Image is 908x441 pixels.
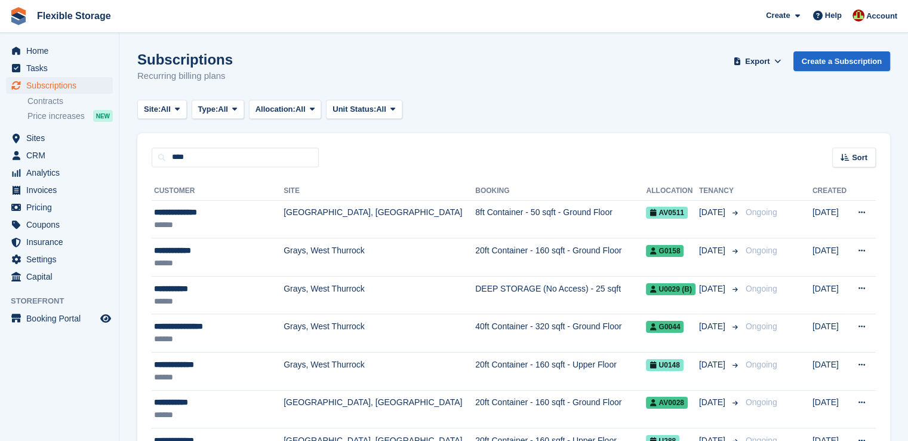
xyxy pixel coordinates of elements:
a: menu [6,268,113,285]
button: Export [731,51,784,71]
span: Ongoing [746,284,777,293]
span: [DATE] [699,396,728,409]
th: Created [812,182,849,201]
a: menu [6,310,113,327]
a: menu [6,147,113,164]
img: David Jones [852,10,864,22]
span: Booking Portal [26,310,98,327]
td: [GEOGRAPHIC_DATA], [GEOGRAPHIC_DATA] [284,200,475,238]
td: DEEP STORAGE (No Access) - 25 sqft [475,276,646,314]
td: [DATE] [812,390,849,428]
td: Grays, West Thurrock [284,314,475,353]
th: Booking [475,182,646,201]
span: Sites [26,130,98,146]
span: [DATE] [699,244,728,257]
th: Tenancy [699,182,741,201]
a: Price increases NEW [27,109,113,122]
td: Grays, West Thurrock [284,276,475,314]
a: menu [6,199,113,216]
a: Contracts [27,96,113,107]
span: G0158 [646,245,684,257]
th: Site [284,182,475,201]
a: menu [6,77,113,94]
span: Export [745,56,770,68]
span: [DATE] [699,359,728,371]
span: Ongoing [746,397,777,407]
td: Grays, West Thurrock [284,238,475,277]
span: Capital [26,268,98,285]
td: 8ft Container - 50 sqft - Ground Floor [475,200,646,238]
span: Pricing [26,199,98,216]
a: menu [6,182,113,198]
td: [DATE] [812,200,849,238]
a: menu [6,130,113,146]
td: Grays, West Thurrock [284,353,475,391]
td: 20ft Container - 160 sqft - Ground Floor [475,238,646,277]
span: Sort [852,152,867,164]
span: Settings [26,251,98,268]
a: menu [6,251,113,268]
span: [DATE] [699,283,728,295]
th: Allocation [646,182,698,201]
span: Ongoing [746,207,777,217]
span: Invoices [26,182,98,198]
span: Tasks [26,60,98,76]
span: Ongoing [746,246,777,255]
td: [GEOGRAPHIC_DATA], [GEOGRAPHIC_DATA] [284,390,475,428]
span: Create [766,10,790,22]
td: [DATE] [812,276,849,314]
button: Unit Status: All [326,100,402,120]
span: Storefront [11,295,119,307]
p: Recurring billing plans [137,69,233,83]
span: U0148 [646,359,683,371]
span: U0029 (B) [646,283,695,295]
a: Flexible Storage [32,6,116,26]
a: Preview store [99,311,113,326]
span: Home [26,42,98,59]
button: Type: All [192,100,244,120]
span: Ongoing [746,360,777,369]
span: Type: [198,103,218,115]
td: [DATE] [812,238,849,277]
span: AV0511 [646,207,687,219]
span: Ongoing [746,321,777,331]
h1: Subscriptions [137,51,233,68]
td: 40ft Container - 320 sqft - Ground Floor [475,314,646,353]
span: All [376,103,386,115]
span: Unit Status: [333,103,376,115]
span: AV0028 [646,397,687,409]
span: All [161,103,171,115]
a: menu [6,234,113,250]
span: All [296,103,306,115]
button: Allocation: All [249,100,322,120]
a: menu [6,42,113,59]
td: [DATE] [812,314,849,353]
th: Customer [152,182,284,201]
span: G0044 [646,321,684,333]
span: Subscriptions [26,77,98,94]
a: menu [6,216,113,233]
td: 20ft Container - 160 sqft - Ground Floor [475,390,646,428]
span: All [218,103,228,115]
img: stora-icon-8386f47178a22dfd0bd8f6a31ec36ba5ce8667c1dd55bd0f319d3a0aa187defe.svg [10,7,27,25]
span: Allocation: [256,103,296,115]
span: CRM [26,147,98,164]
span: Site: [144,103,161,115]
span: Analytics [26,164,98,181]
button: Site: All [137,100,187,120]
td: [DATE] [812,353,849,391]
span: Price increases [27,111,85,122]
a: menu [6,60,113,76]
span: Account [866,10,897,22]
td: 20ft Container - 160 sqft - Upper Floor [475,353,646,391]
span: [DATE] [699,320,728,333]
span: Help [825,10,842,22]
a: menu [6,164,113,181]
span: [DATE] [699,206,728,219]
span: Coupons [26,216,98,233]
div: NEW [93,110,113,122]
span: Insurance [26,234,98,250]
a: Create a Subscription [793,51,890,71]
